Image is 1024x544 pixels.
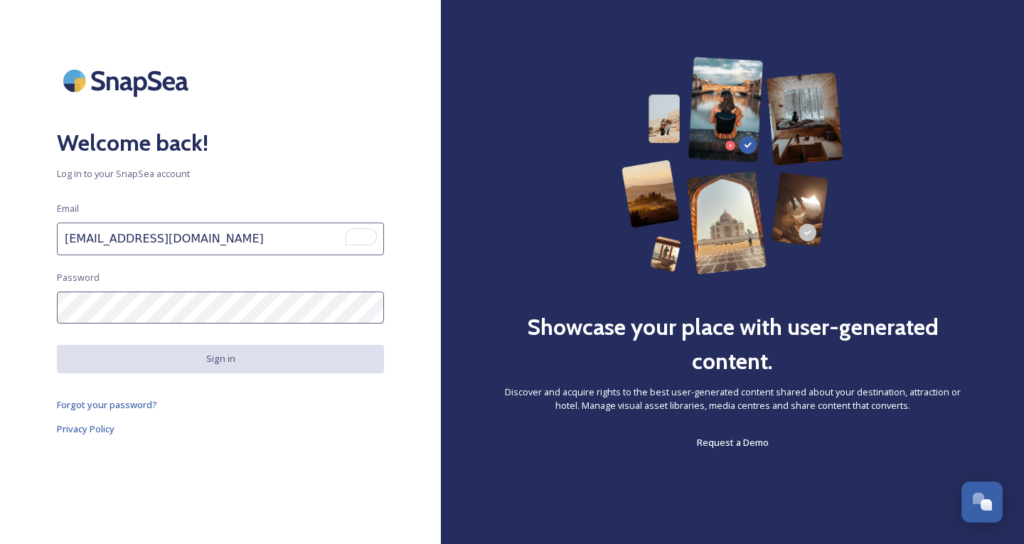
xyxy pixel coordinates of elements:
[57,167,384,181] span: Log in to your SnapSea account
[57,202,79,215] span: Email
[57,345,384,373] button: Sign in
[57,420,384,437] a: Privacy Policy
[57,271,100,284] span: Password
[57,126,384,160] h2: Welcome back!
[498,310,967,378] h2: Showcase your place with user-generated content.
[697,434,769,451] a: Request a Demo
[57,57,199,105] img: SnapSea Logo
[622,57,843,274] img: 63b42ca75bacad526042e722_Group%20154-p-800.png
[57,398,157,411] span: Forgot your password?
[498,385,967,412] span: Discover and acquire rights to the best user-generated content shared about your destination, att...
[961,481,1003,523] button: Open Chat
[697,436,769,449] span: Request a Demo
[57,422,114,435] span: Privacy Policy
[57,223,384,255] input: To enrich screen reader interactions, please activate Accessibility in Grammarly extension settings
[57,396,384,413] a: Forgot your password?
